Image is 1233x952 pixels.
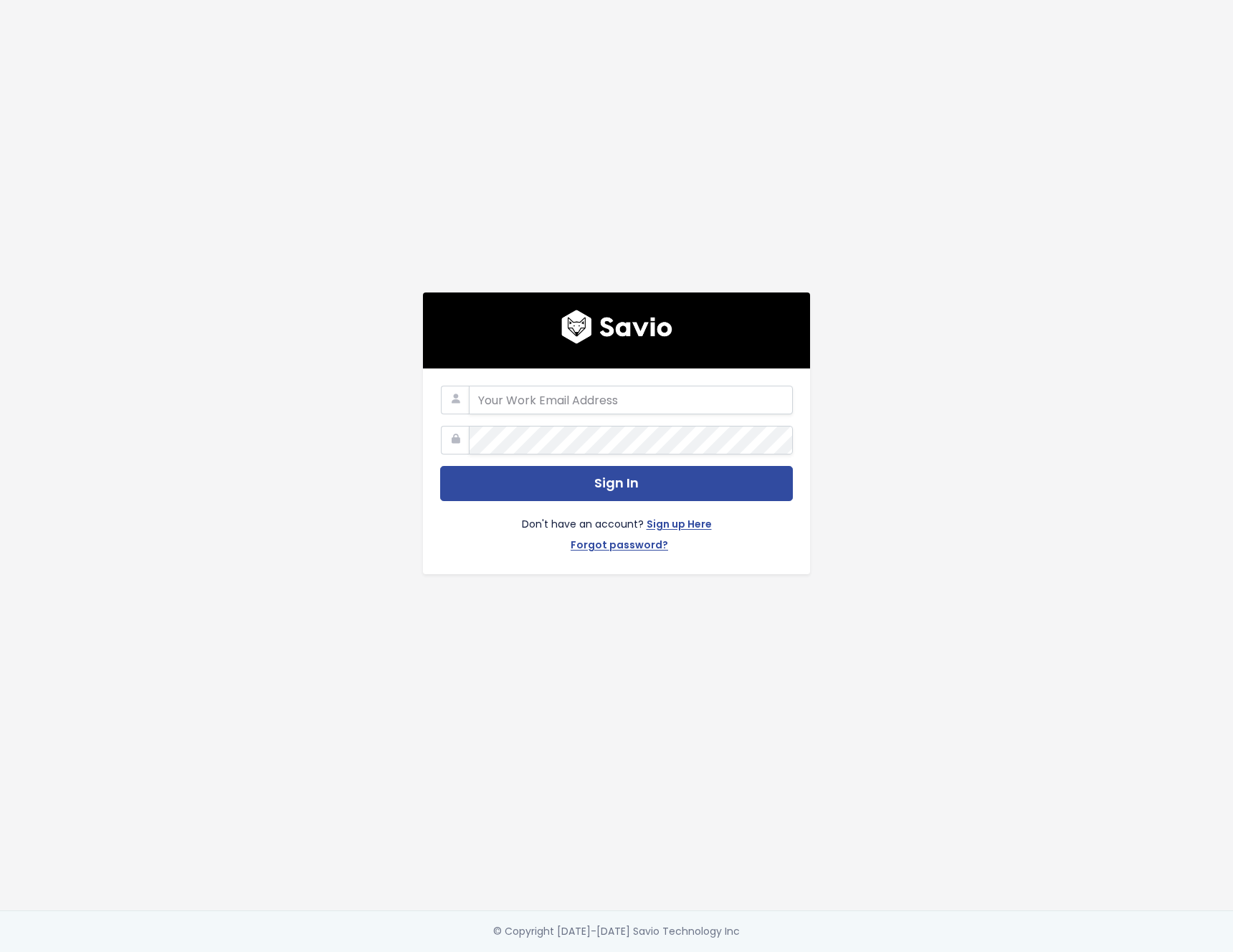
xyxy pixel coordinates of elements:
button: Sign In [440,466,793,501]
a: Sign up Here [647,515,712,536]
input: Your Work Email Address [469,386,793,414]
div: © Copyright [DATE]-[DATE] Savio Technology Inc [493,923,740,941]
img: logo600x187.a314fd40982d.png [561,310,672,344]
a: Forgot password? [571,536,668,557]
div: Don't have an account? [440,501,793,557]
